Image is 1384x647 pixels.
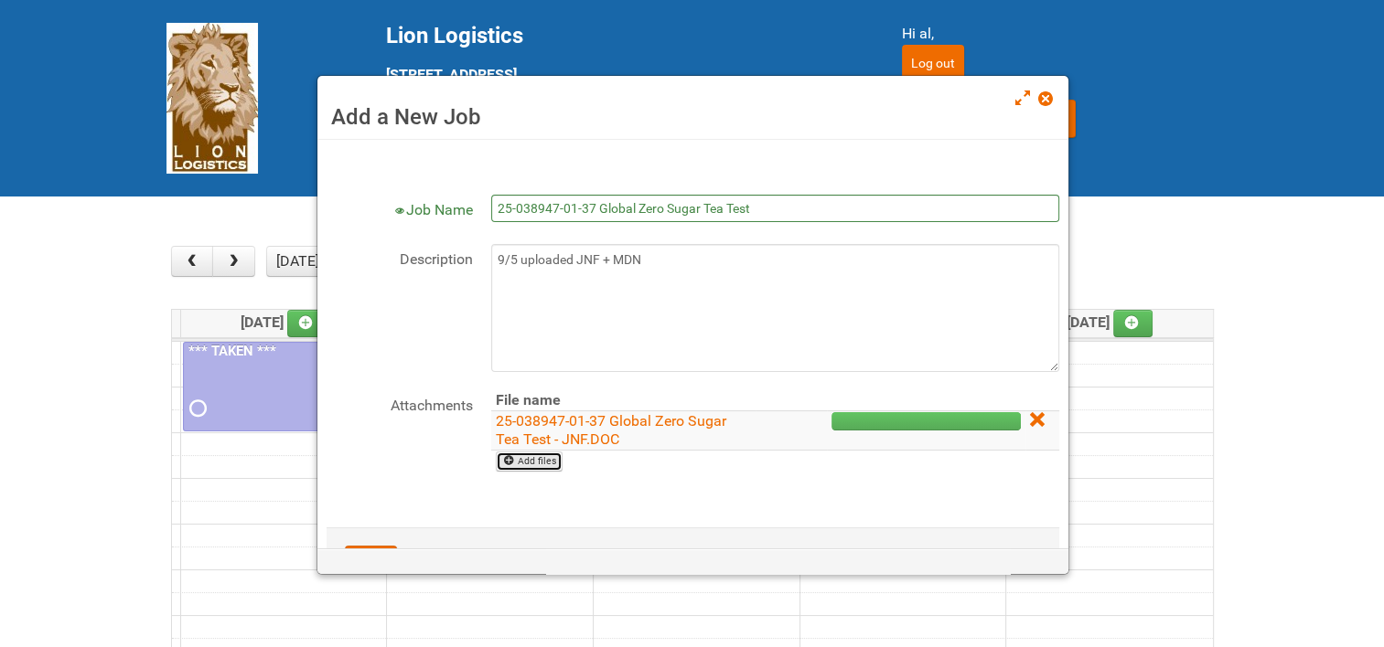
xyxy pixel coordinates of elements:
span: Lion Logistics [386,23,523,48]
div: [STREET_ADDRESS] [GEOGRAPHIC_DATA] tel: [PHONE_NUMBER] [386,23,856,153]
span: [DATE] [1067,313,1153,331]
label: Attachments [327,390,473,417]
span: [DATE] [241,313,327,331]
span: Requested [189,402,202,415]
a: 25-038947-01-37 Global Zero Sugar Tea Test - JNF.DOC [496,412,726,448]
input: Log out [902,45,964,81]
img: Lion Logistics [166,23,258,174]
button: Save [345,546,397,573]
a: Add an event [1113,310,1153,337]
label: Description [327,244,473,270]
th: File name [491,390,756,411]
h3: Add a New Job [331,103,1055,131]
a: Lion Logistics [166,89,258,106]
a: Add an event [287,310,327,337]
label: Job Name [327,195,473,221]
button: [DATE] [266,246,328,277]
a: Add files [496,451,563,472]
div: Hi al, [902,23,1218,45]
